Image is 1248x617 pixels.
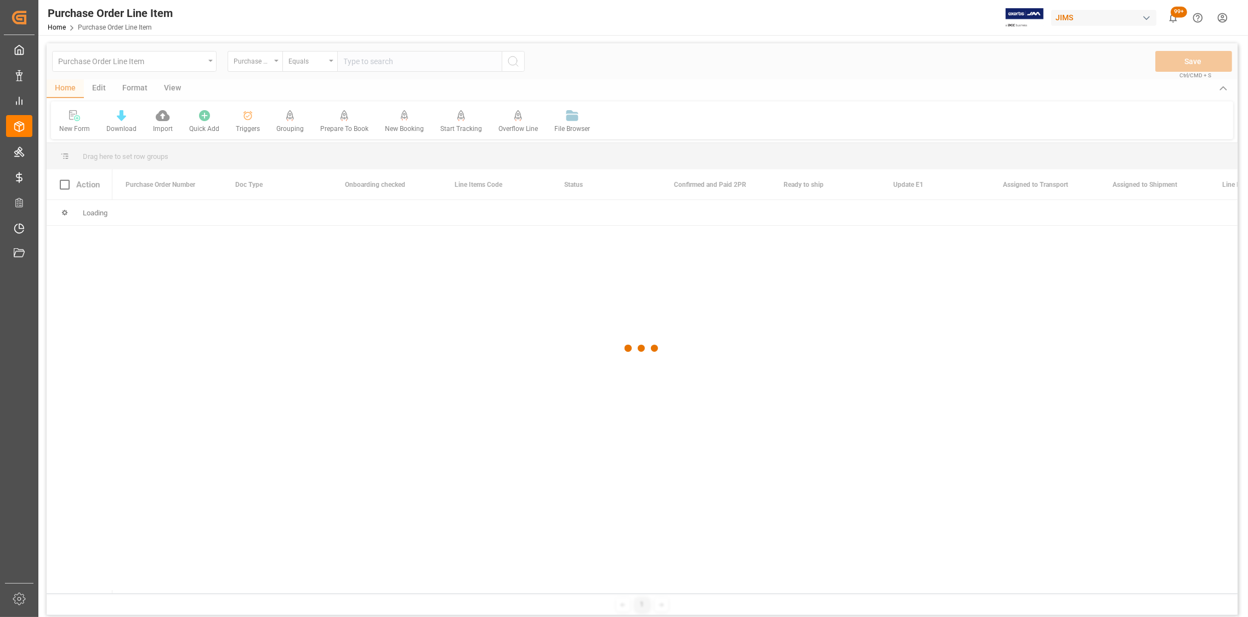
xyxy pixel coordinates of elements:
div: JIMS [1051,10,1156,26]
div: Purchase Order Line Item [48,5,173,21]
button: JIMS [1051,7,1161,28]
button: show 100 new notifications [1161,5,1185,30]
img: Exertis%20JAM%20-%20Email%20Logo.jpg_1722504956.jpg [1006,8,1043,27]
button: Help Center [1185,5,1210,30]
a: Home [48,24,66,31]
span: 99+ [1171,7,1187,18]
